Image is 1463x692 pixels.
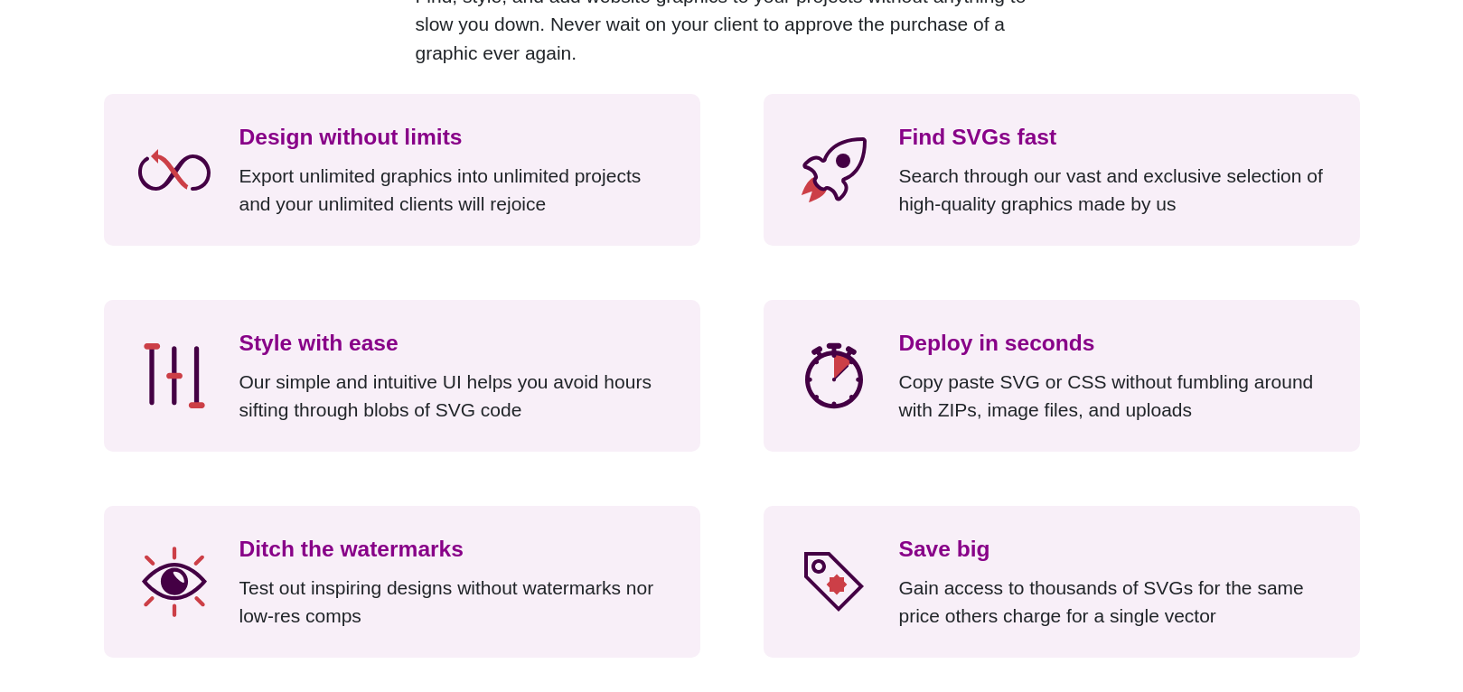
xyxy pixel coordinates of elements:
h3: Find SVGs fast [899,121,1333,154]
h3: Style with ease [239,327,673,360]
p: Our simple and intuitive UI helps you avoid hours sifting through blobs of SVG code [239,368,673,425]
h3: Ditch the watermarks [239,533,673,566]
p: Gain access to thousands of SVGs for the same price others charge for a single vector [899,574,1333,631]
p: Export unlimited graphics into unlimited projects and your unlimited clients will rejoice [239,162,673,219]
h3: Save big [899,533,1333,566]
p: Test out inspiring designs without watermarks nor low-res comps [239,574,673,631]
h3: Deploy in seconds [899,327,1333,360]
p: Search through our vast and exclusive selection of high-quality graphics made by us [899,162,1333,219]
h3: Design without limits [239,121,673,154]
p: Copy paste SVG or CSS without fumbling around with ZIPs, image files, and uploads [899,368,1333,425]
